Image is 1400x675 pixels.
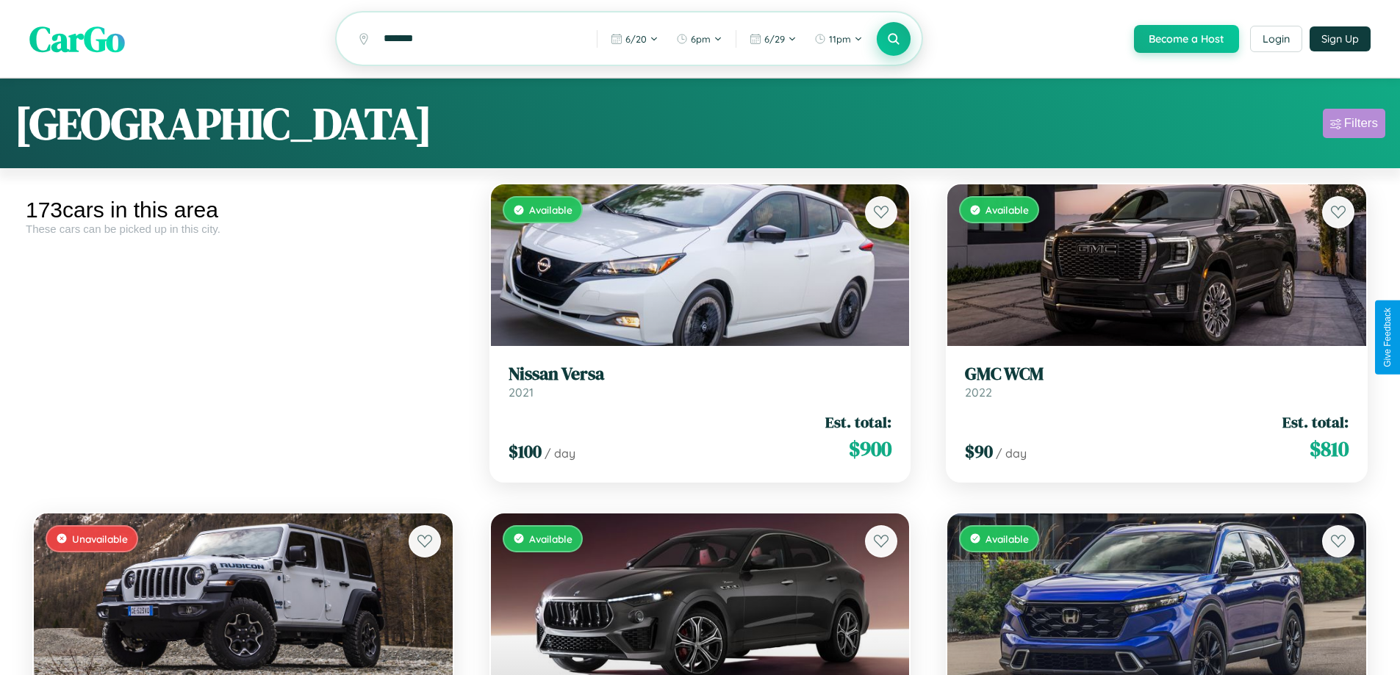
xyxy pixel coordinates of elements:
span: 11pm [829,33,851,45]
span: Est. total: [825,411,891,433]
span: Est. total: [1282,411,1349,433]
span: / day [996,446,1027,461]
span: 6 / 29 [764,33,785,45]
button: Sign Up [1310,26,1371,51]
span: Available [529,533,572,545]
span: $ 90 [965,439,993,463]
span: 2022 [965,385,992,400]
button: 6/29 [742,27,804,51]
span: $ 900 [849,434,891,463]
button: 6pm [669,27,730,51]
h3: GMC WCM [965,364,1349,385]
button: Become a Host [1134,25,1239,53]
div: Filters [1344,116,1378,131]
span: Available [529,203,572,216]
h3: Nissan Versa [509,364,892,385]
span: / day [545,446,575,461]
span: $ 100 [509,439,542,463]
span: Available [986,203,1029,216]
button: 6/20 [603,27,666,51]
div: These cars can be picked up in this city. [26,223,461,235]
span: 2021 [509,385,534,400]
button: Login [1250,26,1302,52]
button: Filters [1323,109,1385,138]
div: Give Feedback [1382,308,1393,367]
span: 6pm [691,33,711,45]
button: 11pm [807,27,870,51]
a: GMC WCM2022 [965,364,1349,400]
span: Unavailable [72,533,128,545]
a: Nissan Versa2021 [509,364,892,400]
span: 6 / 20 [625,33,647,45]
span: CarGo [29,15,125,63]
div: 173 cars in this area [26,198,461,223]
h1: [GEOGRAPHIC_DATA] [15,93,432,154]
span: $ 810 [1310,434,1349,463]
span: Available [986,533,1029,545]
